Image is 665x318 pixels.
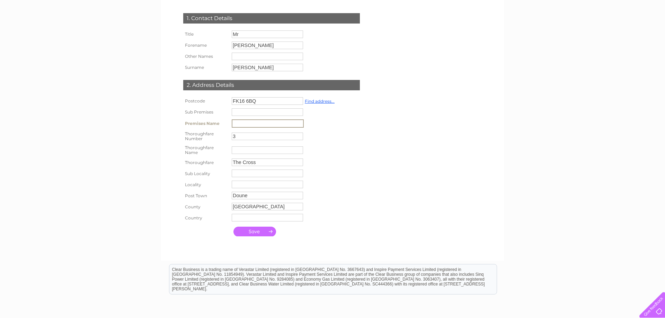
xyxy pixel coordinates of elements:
th: Thoroughfare [181,157,230,168]
th: Post Town [181,190,230,201]
th: County [181,201,230,212]
div: 1. Contact Details [183,13,360,24]
th: Sub Locality [181,168,230,179]
th: Surname [181,62,230,73]
a: Energy [560,29,576,35]
div: 2. Address Details [183,80,360,90]
th: Locality [181,179,230,190]
th: Country [181,212,230,223]
th: Other Names [181,51,230,62]
th: Thoroughfare Name [181,143,230,157]
a: Blog [605,29,615,35]
div: Clear Business is a trading name of Verastar Limited (registered in [GEOGRAPHIC_DATA] No. 3667643... [169,4,497,34]
a: Log out [642,29,658,35]
img: logo.png [23,18,59,39]
input: Submit [233,227,276,236]
th: Thoroughfare Number [181,129,230,143]
th: Forename [181,40,230,51]
th: Title [181,29,230,40]
th: Premises Name [181,118,230,129]
a: Contact [619,29,636,35]
a: Find address... [305,99,335,104]
th: Sub Premises [181,107,230,118]
a: Telecoms [580,29,601,35]
a: Water [543,29,556,35]
a: 0333 014 3131 [534,3,582,12]
th: Postcode [181,96,230,107]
